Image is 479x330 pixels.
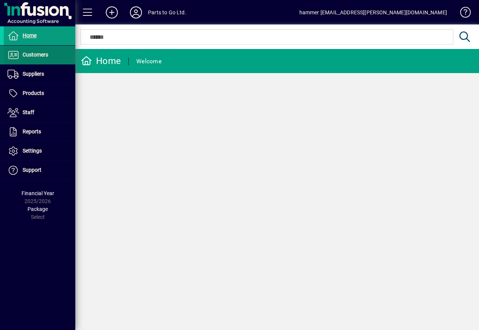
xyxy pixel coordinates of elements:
span: Settings [23,148,42,154]
span: Reports [23,128,41,134]
span: Customers [23,52,48,58]
div: Welcome [136,55,162,67]
div: Parts to Go Ltd. [148,6,186,18]
a: Reports [4,122,75,141]
span: Package [27,206,48,212]
span: Support [23,167,41,173]
a: Knowledge Base [455,2,470,26]
a: Suppliers [4,65,75,84]
span: Products [23,90,44,96]
a: Staff [4,103,75,122]
div: Home [81,55,121,67]
a: Settings [4,142,75,160]
span: Home [23,32,37,38]
a: Support [4,161,75,180]
button: Profile [124,6,148,19]
a: Products [4,84,75,103]
a: Customers [4,46,75,64]
span: Staff [23,109,34,115]
span: Financial Year [21,190,54,196]
div: hammer [EMAIL_ADDRESS][PERSON_NAME][DOMAIN_NAME] [299,6,447,18]
span: Suppliers [23,71,44,77]
button: Add [100,6,124,19]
